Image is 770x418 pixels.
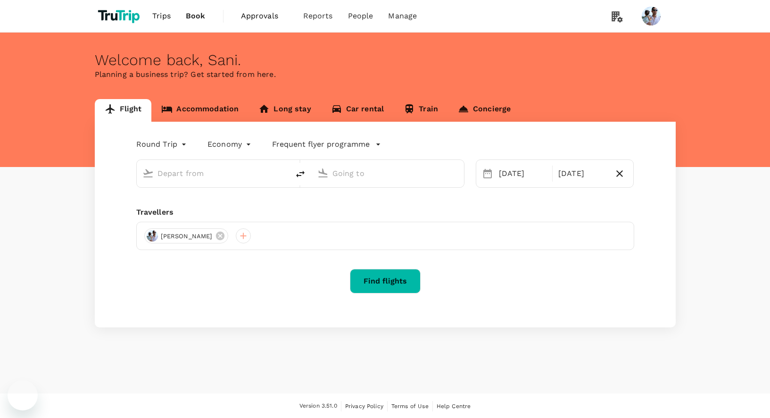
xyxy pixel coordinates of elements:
[332,166,444,181] input: Going to
[642,7,661,25] img: Sani Gouw
[95,69,676,80] p: Planning a business trip? Get started from here.
[155,232,218,241] span: [PERSON_NAME]
[144,228,229,243] div: [PERSON_NAME]
[157,166,269,181] input: Depart from
[345,403,383,410] span: Privacy Policy
[350,269,421,293] button: Find flights
[147,230,158,242] img: avatar-6695f0dd85a4d.png
[8,380,38,410] iframe: Button to launch messaging window
[95,6,145,26] img: TruTrip logo
[437,401,471,411] a: Help Centre
[437,403,471,410] span: Help Centre
[241,10,288,22] span: Approvals
[272,139,381,150] button: Frequent flyer programme
[282,172,284,174] button: Open
[186,10,206,22] span: Book
[495,164,550,183] div: [DATE]
[248,99,321,122] a: Long stay
[345,401,383,411] a: Privacy Policy
[152,10,171,22] span: Trips
[348,10,373,22] span: People
[136,137,189,152] div: Round Trip
[207,137,253,152] div: Economy
[555,164,610,183] div: [DATE]
[299,401,337,411] span: Version 3.51.0
[151,99,248,122] a: Accommodation
[457,172,459,174] button: Open
[448,99,521,122] a: Concierge
[136,207,634,218] div: Travellers
[391,401,429,411] a: Terms of Use
[391,403,429,410] span: Terms of Use
[272,139,370,150] p: Frequent flyer programme
[95,51,676,69] div: Welcome back , Sani .
[321,99,394,122] a: Car rental
[95,99,152,122] a: Flight
[394,99,448,122] a: Train
[388,10,417,22] span: Manage
[303,10,333,22] span: Reports
[289,163,312,185] button: delete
